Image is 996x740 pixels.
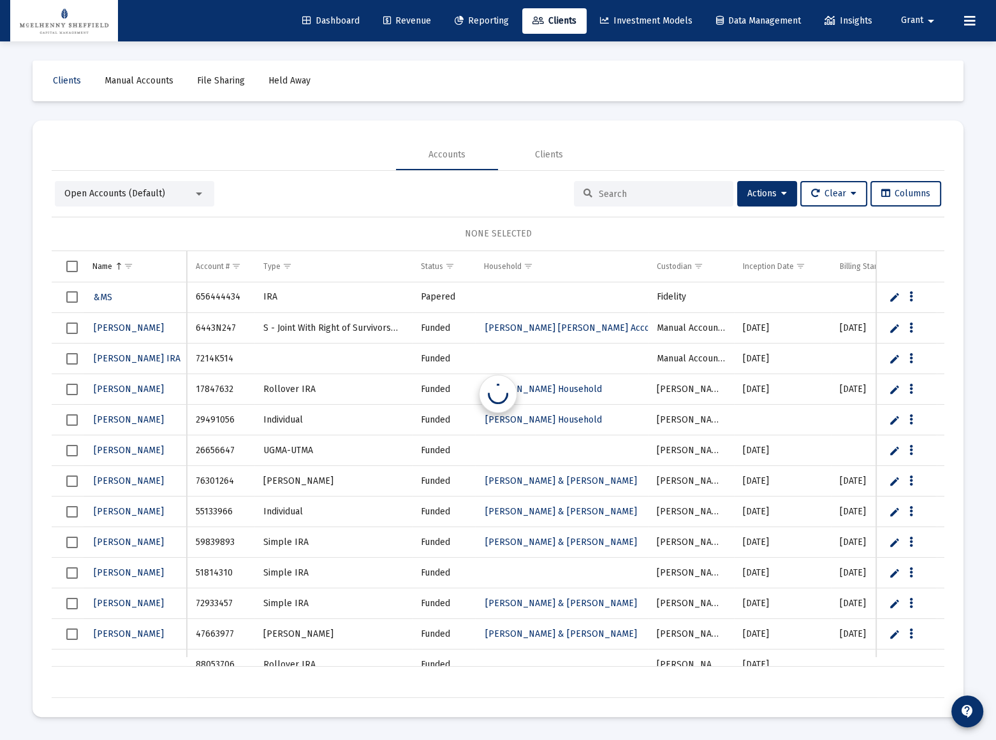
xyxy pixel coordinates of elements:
div: Funded [421,536,466,549]
a: Revenue [373,8,441,34]
div: Select row [66,506,78,518]
a: [PERSON_NAME] & [PERSON_NAME] [484,533,638,551]
a: Reporting [444,8,519,34]
a: Manual Accounts [94,68,184,94]
td: IRA [254,282,412,313]
span: [PERSON_NAME] [94,384,164,395]
td: [DATE] [831,558,937,588]
div: Funded [421,352,466,365]
span: Clear [811,188,856,199]
span: Show filter options for column 'Custodian' [694,261,703,271]
a: Edit [889,628,900,640]
div: Data grid [52,251,944,698]
td: Manual Accounts [648,313,734,344]
span: Reporting [455,15,509,26]
span: Show filter options for column 'Type' [282,261,292,271]
span: [PERSON_NAME] [PERSON_NAME] Accounts Household [485,323,714,333]
a: [PERSON_NAME] & [PERSON_NAME] [484,594,638,613]
a: [PERSON_NAME] [92,319,165,337]
div: Papered [421,291,466,303]
td: [PERSON_NAME] [648,558,734,588]
a: Edit [889,506,900,518]
td: [PERSON_NAME] [648,374,734,405]
td: 47663977 [187,619,254,649]
span: [PERSON_NAME] [94,506,164,517]
td: 7214K514 [187,344,254,374]
td: 72933457 [187,588,254,619]
input: Search [599,189,724,200]
button: Clear [800,181,867,207]
td: 55133966 [187,497,254,527]
td: [DATE] [734,497,831,527]
div: Name [92,261,112,272]
div: Select row [66,598,78,609]
span: [PERSON_NAME] [94,323,164,333]
span: File Sharing [197,75,245,86]
button: Grant [886,8,954,33]
td: [PERSON_NAME] [648,619,734,649]
span: Open Accounts (Default) [64,188,165,199]
span: Held Away [268,75,311,86]
a: [PERSON_NAME] & [PERSON_NAME] [484,472,638,490]
td: [DATE] [831,374,937,405]
td: Column Inception Date [734,251,831,282]
td: UGMA-UTMA [254,435,412,466]
span: Actions [747,188,787,199]
a: Edit [889,291,900,303]
a: Edit [889,323,900,334]
td: [PERSON_NAME] [648,466,734,497]
div: Inception Date [743,261,794,272]
a: [PERSON_NAME] [92,533,165,551]
a: Edit [889,598,900,609]
td: [DATE] [831,313,937,344]
div: Funded [421,475,466,488]
span: &MS [94,292,112,303]
div: NONE SELECTED [62,228,934,240]
a: Edit [889,353,900,365]
td: Column Custodian [648,251,734,282]
span: Revenue [383,15,431,26]
a: Investment Models [590,8,703,34]
td: 29491056 [187,405,254,435]
td: 656444434 [187,282,254,313]
a: Edit [889,567,900,579]
a: Insights [814,8,882,34]
td: 6443N247 [187,313,254,344]
div: Funded [421,414,466,426]
td: 59839893 [187,527,254,558]
div: Funded [421,444,466,457]
span: [PERSON_NAME] & [PERSON_NAME] [485,537,637,548]
td: [DATE] [831,588,937,619]
div: Billing Start Date [840,261,898,272]
td: [DATE] [734,558,831,588]
button: Columns [870,181,941,207]
span: Dashboard [302,15,360,26]
div: Funded [421,658,466,671]
div: Select row [66,537,78,548]
td: 17847632 [187,374,254,405]
div: Account # [196,261,230,272]
div: Select row [66,291,78,303]
div: Status [421,261,443,272]
a: Edit [889,445,900,456]
div: Funded [421,383,466,396]
div: Select row [66,353,78,365]
td: [DATE] [831,466,937,497]
td: [DATE] [734,649,831,680]
td: [DATE] [734,435,831,466]
span: [PERSON_NAME] [94,445,164,456]
span: Show filter options for column 'Household' [524,261,533,271]
td: Rollover IRA [254,374,412,405]
a: [PERSON_NAME] & [PERSON_NAME] [484,625,638,643]
a: [PERSON_NAME] & [PERSON_NAME] [484,502,638,521]
a: Held Away [258,68,321,94]
a: [PERSON_NAME] [92,594,165,613]
a: [PERSON_NAME] IRA [92,349,182,368]
a: Edit [889,384,900,395]
td: [DATE] [734,374,831,405]
td: 88053706 [187,649,254,680]
td: [PERSON_NAME] [254,466,412,497]
a: Edit [889,475,900,487]
td: Individual [254,497,412,527]
span: Show filter options for column 'Account #' [231,261,241,271]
